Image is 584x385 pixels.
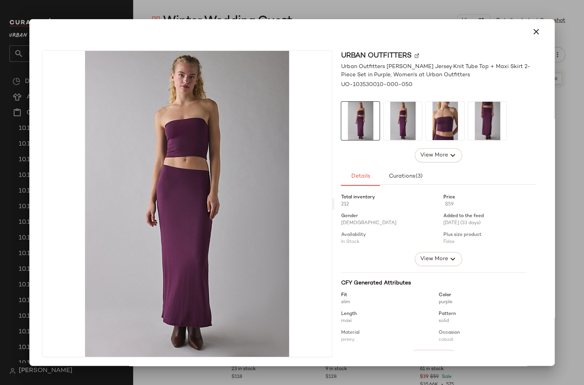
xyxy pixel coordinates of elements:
span: UO-103530010-000-050 [341,81,412,89]
span: View More [419,254,448,264]
span: Curations [389,173,423,180]
span: Details [351,173,370,180]
span: View More [419,151,448,160]
span: Urban Outfitters [PERSON_NAME] Jersey Knit Tube Top + Maxi Skirt 2-Piece Set in Purple, Women's a... [341,63,536,79]
img: 103530010_050_b3 [468,102,506,140]
img: 103530010_050_b [341,102,380,140]
img: 103530010_050_b [42,51,332,357]
button: View More [415,252,462,266]
div: CFY Generated Attributes [341,279,526,287]
span: (3) [415,173,423,180]
img: 103530010_050_b2 [426,102,464,140]
img: 103530010_050_b [383,102,422,140]
img: svg%3e [414,54,419,58]
button: View More [415,148,462,162]
span: Urban Outfitters [341,50,411,61]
